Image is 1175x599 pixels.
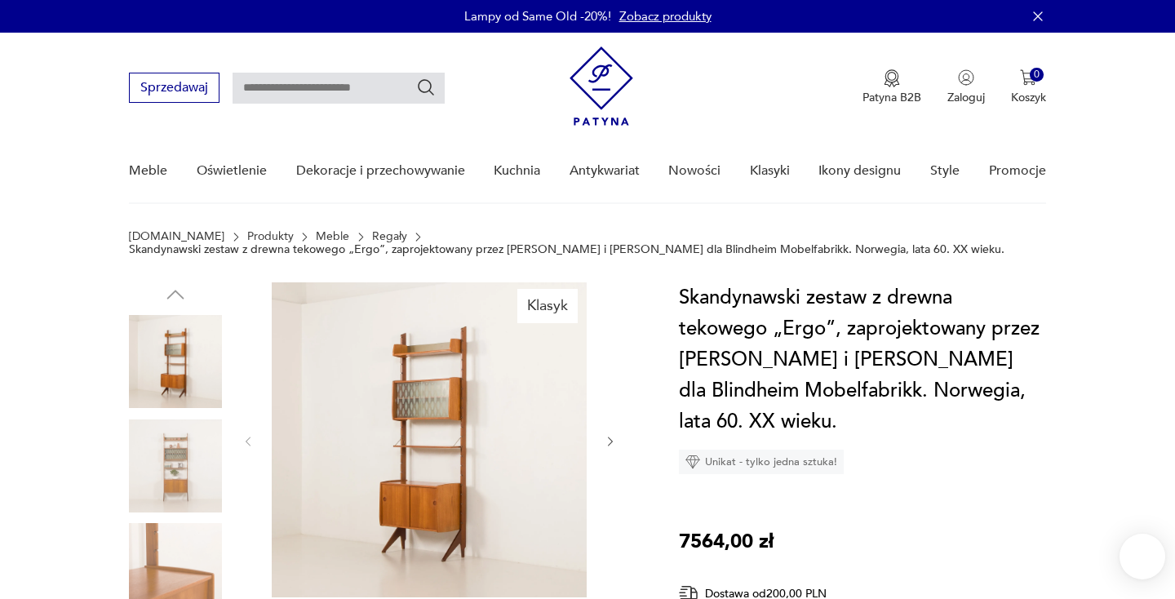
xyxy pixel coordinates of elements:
[1020,69,1036,86] img: Ikona koszyka
[679,526,774,557] p: 7564,00 zł
[316,230,349,243] a: Meble
[668,140,721,202] a: Nowości
[197,140,267,202] a: Oświetlenie
[685,455,700,469] img: Ikona diamentu
[129,230,224,243] a: [DOMAIN_NAME]
[750,140,790,202] a: Klasyki
[884,69,900,87] img: Ikona medalu
[517,289,578,323] div: Klasyk
[862,69,921,105] a: Ikona medaluPatyna B2B
[1030,68,1044,82] div: 0
[129,243,1004,256] p: Skandynawski zestaw z drewna tekowego „Ergo”, zaprojektowany przez [PERSON_NAME] i [PERSON_NAME] ...
[1011,90,1046,105] p: Koszyk
[570,47,633,126] img: Patyna - sklep z meblami i dekoracjami vintage
[570,140,640,202] a: Antykwariat
[818,140,901,202] a: Ikony designu
[930,140,960,202] a: Style
[862,69,921,105] button: Patyna B2B
[372,230,407,243] a: Regały
[247,230,294,243] a: Produkty
[129,419,222,512] img: Zdjęcie produktu Skandynawski zestaw z drewna tekowego „Ergo”, zaprojektowany przez Johna Texmona...
[129,315,222,408] img: Zdjęcie produktu Skandynawski zestaw z drewna tekowego „Ergo”, zaprojektowany przez Johna Texmona...
[129,83,219,95] a: Sprzedawaj
[679,282,1045,437] h1: Skandynawski zestaw z drewna tekowego „Ergo”, zaprojektowany przez [PERSON_NAME] i [PERSON_NAME] ...
[494,140,540,202] a: Kuchnia
[416,78,436,97] button: Szukaj
[296,140,465,202] a: Dekoracje i przechowywanie
[129,73,219,103] button: Sprzedawaj
[129,140,167,202] a: Meble
[464,8,611,24] p: Lampy od Same Old -20%!
[272,282,587,597] img: Zdjęcie produktu Skandynawski zestaw z drewna tekowego „Ergo”, zaprojektowany przez Johna Texmona...
[619,8,712,24] a: Zobacz produkty
[989,140,1046,202] a: Promocje
[679,450,844,474] div: Unikat - tylko jedna sztuka!
[947,90,985,105] p: Zaloguj
[958,69,974,86] img: Ikonka użytkownika
[1011,69,1046,105] button: 0Koszyk
[1120,534,1165,579] iframe: Smartsupp widget button
[862,90,921,105] p: Patyna B2B
[947,69,985,105] button: Zaloguj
